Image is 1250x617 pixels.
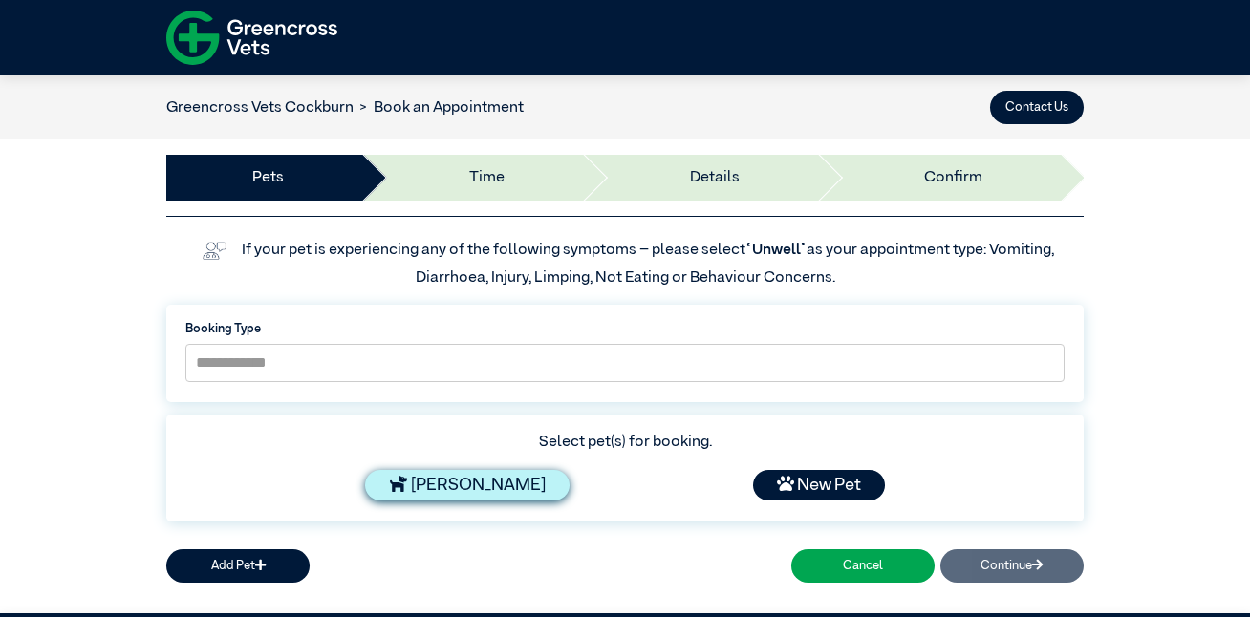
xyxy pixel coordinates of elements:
button: Contact Us [990,91,1084,124]
span: “Unwell” [745,243,807,258]
li: Book an Appointment [354,96,524,119]
button: Cancel [791,549,935,583]
div: New Pet [753,470,885,500]
label: Booking Type [185,320,1065,338]
div: Select pet(s) for booking. [185,431,1065,454]
img: f-logo [166,5,337,71]
label: If your pet is experiencing any of the following symptoms – please select as your appointment typ... [242,243,1057,285]
div: [PERSON_NAME] [365,470,570,500]
img: vet [196,236,232,266]
button: Add Pet [166,549,310,583]
nav: breadcrumb [166,96,524,119]
a: Greencross Vets Cockburn [166,100,354,116]
a: Pets [252,166,284,189]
